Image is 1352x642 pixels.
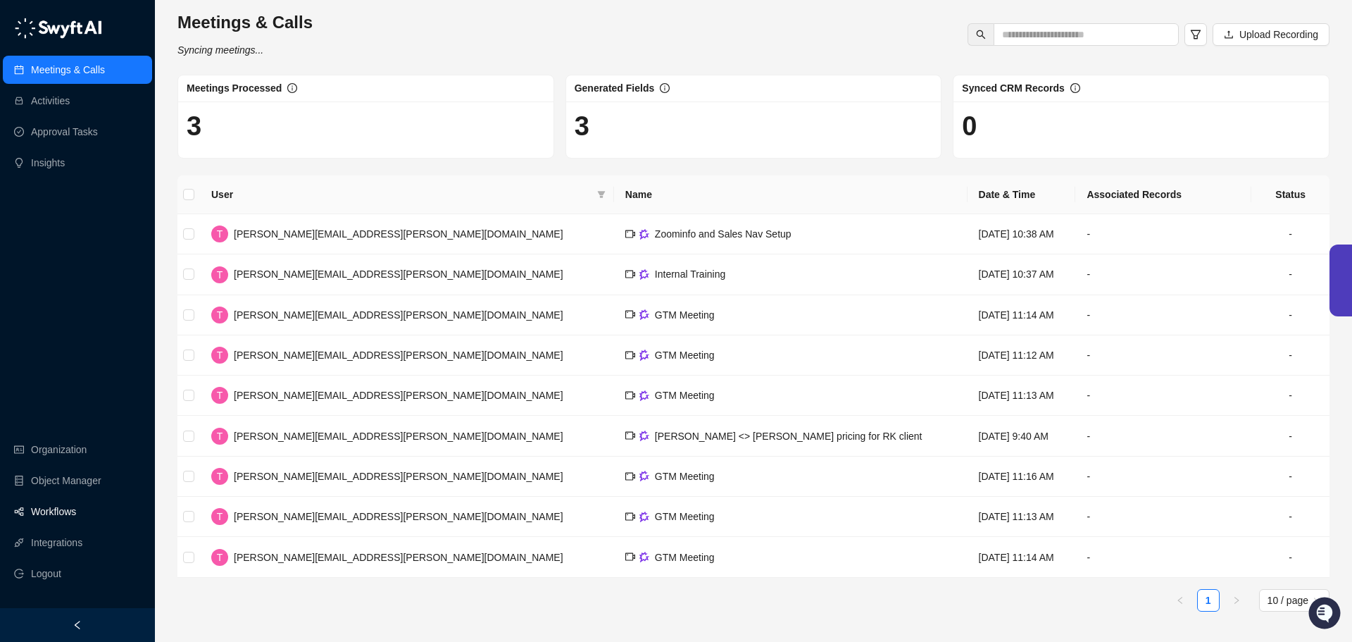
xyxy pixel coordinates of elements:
td: - [1251,335,1329,376]
span: User [211,187,591,202]
div: 📚 [14,199,25,210]
th: Date & Time [968,175,1076,214]
a: Approval Tasks [31,118,98,146]
span: Pylon [140,232,170,242]
span: [PERSON_NAME] <> [PERSON_NAME] pricing for RK client [655,431,922,442]
h3: Meetings & Calls [177,11,313,34]
td: - [1251,416,1329,456]
span: video-camera [625,309,635,319]
span: GTM Meeting [655,390,715,401]
span: upload [1224,30,1234,39]
span: video-camera [625,471,635,481]
button: right [1225,589,1248,612]
span: video-camera [625,552,635,562]
button: Start new chat [239,132,256,149]
img: logo-05li4sbe.png [14,18,102,39]
span: Synced CRM Records [962,82,1064,94]
i: Syncing meetings... [177,44,263,56]
span: GTM Meeting [655,471,715,482]
span: T [217,469,223,484]
span: Zoominfo and Sales Nav Setup [655,228,791,240]
span: [PERSON_NAME][EMAIL_ADDRESS][PERSON_NAME][DOMAIN_NAME] [234,309,563,321]
li: 1 [1197,589,1220,612]
span: T [217,428,223,444]
td: [DATE] 11:14 AM [968,537,1076,577]
img: gong-Dwh8HbPa.png [639,350,649,360]
span: GTM Meeting [655,350,715,361]
img: 5124521997842_fc6d7dfcefe973c2e489_88.png [14,128,39,153]
a: 📚Docs [8,192,58,217]
td: [DATE] 11:13 AM [968,497,1076,537]
p: Welcome 👋 [14,56,256,79]
span: [PERSON_NAME][EMAIL_ADDRESS][PERSON_NAME][DOMAIN_NAME] [234,268,563,280]
a: 1 [1198,590,1219,611]
iframe: Open customer support [1307,595,1345,634]
a: Object Manager [31,467,101,495]
span: [PERSON_NAME][EMAIL_ADDRESS][PERSON_NAME][DOMAIN_NAME] [234,431,563,442]
a: Insights [31,149,65,177]
span: left [1176,596,1184,605]
a: Meetings & Calls [31,56,105,84]
span: T [217,509,223,524]
span: filter [1190,29,1201,40]
a: Activities [31,87,70,115]
td: - [1251,497,1329,537]
span: 10 / page [1267,590,1321,611]
td: - [1251,254,1329,295]
span: info-circle [660,83,670,93]
td: - [1075,295,1251,335]
img: gong-Dwh8HbPa.png [639,552,649,562]
span: Logout [31,560,61,588]
td: - [1075,416,1251,456]
a: Integrations [31,529,82,557]
span: logout [14,569,24,579]
span: video-camera [625,269,635,279]
td: - [1251,537,1329,577]
span: right [1232,596,1241,605]
span: T [217,307,223,323]
div: Page Size [1259,589,1329,612]
h2: How can we help? [14,79,256,101]
td: - [1251,295,1329,335]
button: Upload Recording [1213,23,1329,46]
img: gong-Dwh8HbPa.png [639,431,649,441]
span: video-camera [625,431,635,440]
span: [PERSON_NAME][EMAIL_ADDRESS][PERSON_NAME][DOMAIN_NAME] [234,350,563,361]
span: Upload Recording [1239,27,1318,42]
div: We're available if you need us! [48,142,178,153]
span: [PERSON_NAME][EMAIL_ADDRESS][PERSON_NAME][DOMAIN_NAME] [234,228,563,240]
a: Powered byPylon [99,231,170,242]
div: Start new chat [48,128,231,142]
td: [DATE] 10:38 AM [968,214,1076,254]
td: - [1075,537,1251,577]
span: Generated Fields [575,82,655,94]
span: info-circle [287,83,297,93]
span: video-camera [625,350,635,360]
td: - [1075,214,1251,254]
img: Swyft AI [14,14,42,42]
span: Internal Training [655,268,725,280]
li: Previous Page [1169,589,1191,612]
td: - [1075,254,1251,295]
span: left [73,620,82,630]
span: T [217,550,223,565]
span: T [217,388,223,403]
span: T [217,347,223,363]
span: search [976,30,986,39]
th: Name [614,175,968,214]
th: Associated Records [1075,175,1251,214]
span: video-camera [625,390,635,400]
span: GTM Meeting [655,309,715,321]
td: [DATE] 11:16 AM [968,457,1076,497]
span: info-circle [1070,83,1080,93]
img: gong-Dwh8HbPa.png [639,512,649,522]
h1: 3 [575,110,933,142]
img: gong-Dwh8HbPa.png [639,309,649,320]
span: [PERSON_NAME][EMAIL_ADDRESS][PERSON_NAME][DOMAIN_NAME] [234,511,563,522]
span: T [217,267,223,283]
th: Status [1251,175,1329,214]
span: filter [594,184,608,205]
td: [DATE] 11:12 AM [968,335,1076,376]
li: Next Page [1225,589,1248,612]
